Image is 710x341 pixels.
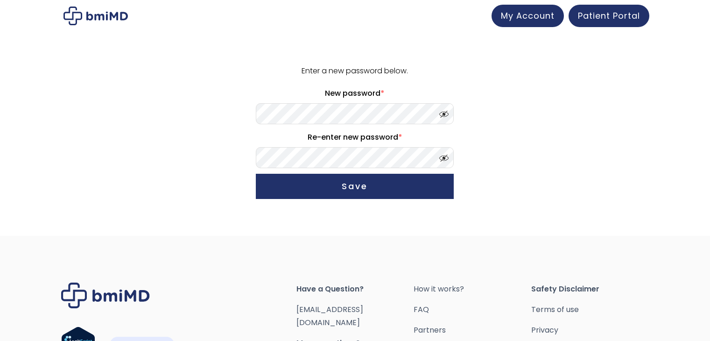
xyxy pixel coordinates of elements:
[254,64,455,78] p: Enter a new password below.
[531,303,649,316] a: Terms of use
[256,174,454,199] button: Save
[296,283,414,296] span: Have a Question?
[63,7,128,25] img: My account
[492,5,564,27] a: My Account
[569,5,649,27] a: Patient Portal
[578,10,640,21] span: Patient Portal
[256,86,454,101] label: New password
[256,130,454,145] label: Re-enter new password
[414,324,531,337] a: Partners
[501,10,555,21] span: My Account
[414,283,531,296] a: How it works?
[531,324,649,337] a: Privacy
[61,283,150,308] img: Brand Logo
[531,283,649,296] span: Safety Disclaimer
[414,303,531,316] a: FAQ
[296,304,363,328] a: [EMAIL_ADDRESS][DOMAIN_NAME]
